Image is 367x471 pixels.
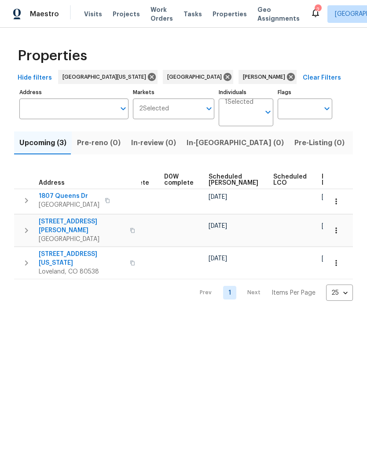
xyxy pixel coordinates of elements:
[131,137,176,149] span: In-review (0)
[262,106,274,118] button: Open
[273,174,307,186] span: Scheduled LCO
[39,217,125,235] span: [STREET_ADDRESS][PERSON_NAME]
[209,223,227,229] span: [DATE]
[39,235,125,244] span: [GEOGRAPHIC_DATA]
[315,5,321,14] div: 2
[30,10,59,18] span: Maestro
[39,250,125,267] span: [STREET_ADDRESS][US_STATE]
[163,70,233,84] div: [GEOGRAPHIC_DATA]
[219,90,273,95] label: Individuals
[225,99,253,106] span: 1 Selected
[18,73,52,84] span: Hide filters
[209,194,227,200] span: [DATE]
[223,286,236,299] a: Goto page 1
[62,73,150,81] span: [GEOGRAPHIC_DATA][US_STATE]
[39,180,65,186] span: Address
[322,223,340,229] span: [DATE]
[326,281,353,304] div: 25
[213,10,247,18] span: Properties
[18,51,87,60] span: Properties
[187,137,284,149] span: In-[GEOGRAPHIC_DATA] (0)
[321,102,333,115] button: Open
[183,11,202,17] span: Tasks
[294,137,345,149] span: Pre-Listing (0)
[209,174,258,186] span: Scheduled [PERSON_NAME]
[164,174,194,186] span: D0W complete
[278,90,332,95] label: Flags
[150,5,173,23] span: Work Orders
[14,70,55,86] button: Hide filters
[322,174,341,186] span: Ready Date
[39,201,99,209] span: [GEOGRAPHIC_DATA]
[117,102,129,115] button: Open
[39,267,125,276] span: Loveland, CO 80538
[19,137,66,149] span: Upcoming (3)
[58,70,158,84] div: [GEOGRAPHIC_DATA][US_STATE]
[77,137,121,149] span: Pre-reno (0)
[322,256,340,262] span: [DATE]
[133,90,215,95] label: Markets
[191,285,353,301] nav: Pagination Navigation
[113,10,140,18] span: Projects
[19,90,128,95] label: Address
[303,73,341,84] span: Clear Filters
[299,70,345,86] button: Clear Filters
[239,70,297,84] div: [PERSON_NAME]
[257,5,300,23] span: Geo Assignments
[209,256,227,262] span: [DATE]
[272,288,316,297] p: Items Per Page
[39,192,99,201] span: 1807 Queens Dr
[203,102,215,115] button: Open
[139,105,169,113] span: 2 Selected
[167,73,225,81] span: [GEOGRAPHIC_DATA]
[243,73,289,81] span: [PERSON_NAME]
[84,10,102,18] span: Visits
[322,194,340,200] span: [DATE]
